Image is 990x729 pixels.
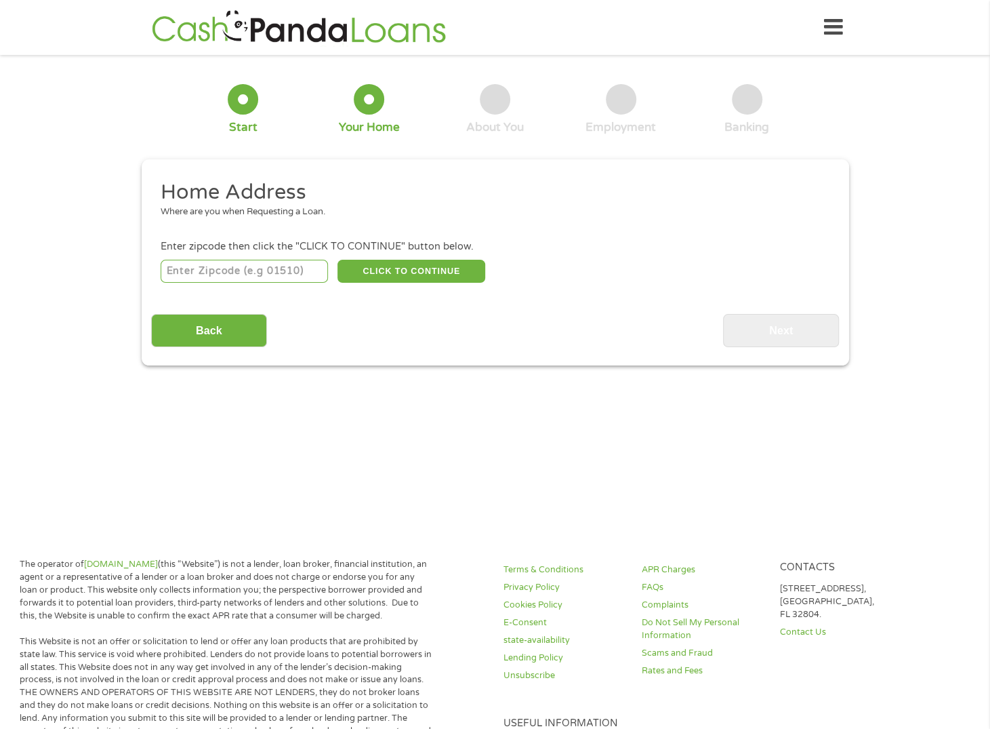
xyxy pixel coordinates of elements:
[642,564,764,576] a: APR Charges
[642,616,764,642] a: Do Not Sell My Personal Information
[339,120,400,135] div: Your Home
[779,561,901,574] h4: Contacts
[503,669,625,682] a: Unsubscribe
[503,652,625,665] a: Lending Policy
[84,559,158,570] a: [DOMAIN_NAME]
[642,581,764,594] a: FAQs
[161,239,829,254] div: Enter zipcode then click the "CLICK TO CONTINUE" button below.
[779,583,901,621] p: [STREET_ADDRESS], [GEOGRAPHIC_DATA], FL 32804.
[779,626,901,639] a: Contact Us
[503,599,625,612] a: Cookies Policy
[161,260,328,283] input: Enter Zipcode (e.g 01510)
[148,8,450,47] img: GetLoanNow Logo
[161,179,819,206] h2: Home Address
[229,120,257,135] div: Start
[503,564,625,576] a: Terms & Conditions
[466,120,524,135] div: About You
[642,599,764,612] a: Complaints
[337,260,485,283] button: CLICK TO CONTINUE
[585,120,656,135] div: Employment
[642,647,764,660] a: Scams and Fraud
[503,616,625,629] a: E-Consent
[724,120,769,135] div: Banking
[20,558,434,622] p: The operator of (this “Website”) is not a lender, loan broker, financial institution, an agent or...
[503,581,625,594] a: Privacy Policy
[642,665,764,677] a: Rates and Fees
[161,205,819,219] div: Where are you when Requesting a Loan.
[151,314,267,347] input: Back
[723,314,839,347] input: Next
[503,634,625,647] a: state-availability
